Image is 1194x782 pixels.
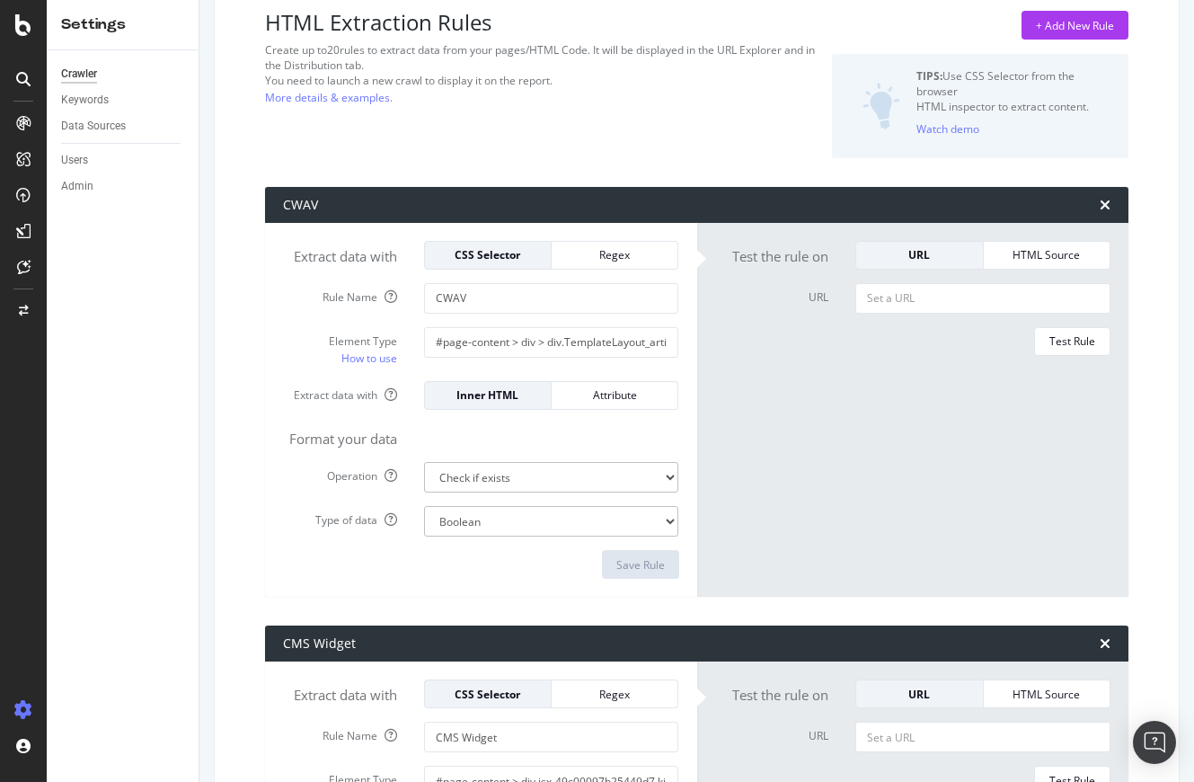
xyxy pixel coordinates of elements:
[702,241,843,266] label: Test the rule on
[439,247,536,262] div: CSS Selector
[1100,198,1110,212] div: times
[424,680,552,708] button: CSS Selector
[439,387,536,403] div: Inner HTML
[270,381,411,403] label: Extract data with
[61,177,93,196] div: Admin
[1049,333,1095,349] div: Test Rule
[602,550,679,579] button: Save Rule
[984,680,1110,708] button: HTML Source
[998,247,1095,262] div: HTML Source
[61,151,186,170] a: Users
[283,333,397,349] div: Element Type
[61,117,186,136] a: Data Sources
[270,680,411,705] label: Extract data with
[61,91,109,110] div: Keywords
[916,115,979,144] button: Watch demo
[61,151,88,170] div: Users
[270,423,411,449] label: Format your data
[341,349,397,368] a: How to use
[916,121,979,137] div: Watch demo
[855,241,983,270] button: URL
[61,177,186,196] a: Admin
[61,65,97,84] div: Crawler
[270,506,411,528] label: Type of data
[424,381,552,410] button: Inner HTML
[702,283,843,305] label: URL
[265,88,393,107] a: More details & examples.
[1100,636,1110,651] div: times
[61,14,184,35] div: Settings
[270,722,411,743] label: Rule Name
[566,247,663,262] div: Regex
[552,381,678,410] button: Attribute
[283,196,318,214] div: CWAV
[1034,327,1110,356] button: Test Rule
[616,557,665,573] div: Save Rule
[552,241,678,270] button: Regex
[265,11,818,34] h3: HTML Extraction Rules
[1036,18,1114,33] div: + Add New Rule
[61,65,186,84] a: Crawler
[566,687,663,702] div: Regex
[871,247,968,262] div: URL
[424,327,679,358] input: CSS Expression
[265,42,818,73] div: Create up to 20 rules to extract data from your pages/HTML Code. It will be displayed in the URL ...
[270,283,411,305] label: Rule Name
[916,68,942,84] strong: TIPS:
[702,680,843,705] label: Test the rule on
[566,387,663,403] div: Attribute
[855,722,1110,752] input: Set a URL
[270,462,411,484] label: Operation
[61,117,126,136] div: Data Sources
[265,73,818,88] div: You need to launch a new crawl to display it on the report.
[283,635,356,653] div: CMS Widget
[916,68,1114,99] div: Use CSS Selector from the browser
[61,91,186,110] a: Keywords
[1133,721,1176,764] div: Open Intercom Messenger
[439,687,536,702] div: CSS Selector
[552,680,678,708] button: Regex
[871,687,968,702] div: URL
[424,241,552,270] button: CSS Selector
[702,722,843,743] label: URL
[424,722,679,752] input: Provide a name
[855,680,983,708] button: URL
[916,99,1114,114] div: HTML inspector to extract content.
[855,283,1110,314] input: Set a URL
[270,241,411,266] label: Extract data with
[998,687,1095,702] div: HTML Source
[424,283,679,314] input: Provide a name
[862,83,900,129] img: DZQOUYU0WpgAAAAASUVORK5CYII=
[1022,11,1128,40] button: + Add New Rule
[984,241,1110,270] button: HTML Source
